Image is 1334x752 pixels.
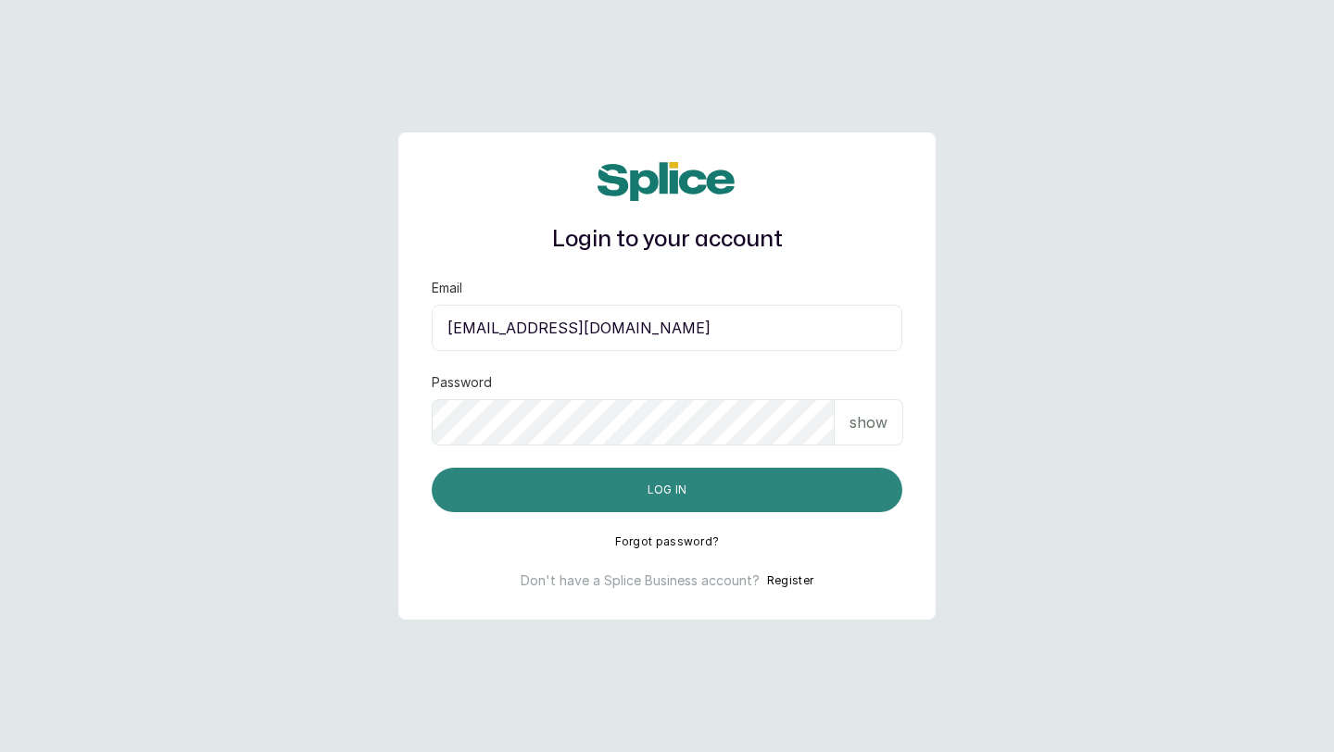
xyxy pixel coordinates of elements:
[432,305,902,351] input: email@acme.com
[521,571,760,590] p: Don't have a Splice Business account?
[767,571,813,590] button: Register
[849,411,887,433] p: show
[432,373,492,392] label: Password
[432,279,462,297] label: Email
[432,468,902,512] button: Log in
[432,223,902,257] h1: Login to your account
[615,534,720,549] button: Forgot password?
